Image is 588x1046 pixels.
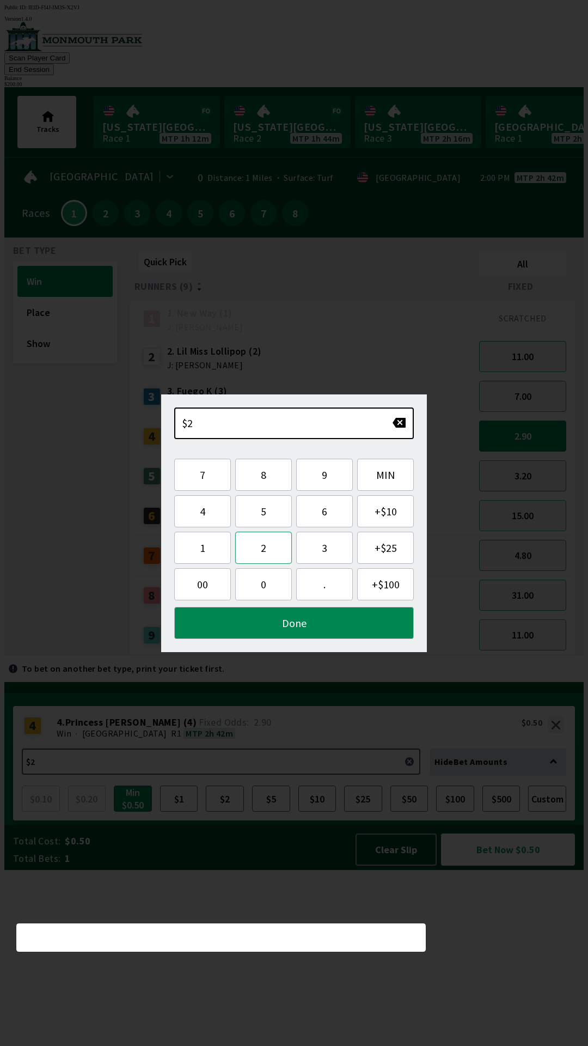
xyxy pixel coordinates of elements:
[357,568,414,600] button: +$100
[183,468,222,482] span: 7
[296,459,353,491] button: 9
[305,577,344,591] span: .
[296,532,353,564] button: 3
[296,495,353,527] button: 6
[183,577,222,591] span: 00
[357,495,414,527] button: +$10
[366,504,405,518] span: + $10
[174,607,414,639] button: Done
[357,459,414,491] button: MIN
[235,495,292,527] button: 5
[235,459,292,491] button: 8
[174,568,231,600] button: 00
[182,416,193,430] span: $2
[366,541,405,555] span: + $25
[296,568,353,600] button: .
[183,616,405,630] span: Done
[366,468,405,482] span: MIN
[183,504,222,518] span: 4
[174,459,231,491] button: 7
[183,541,222,555] span: 1
[244,577,283,591] span: 0
[305,468,344,482] span: 9
[244,468,283,482] span: 8
[235,568,292,600] button: 0
[174,495,231,527] button: 4
[174,532,231,564] button: 1
[366,577,405,591] span: + $100
[305,504,344,518] span: 6
[305,541,344,555] span: 3
[235,532,292,564] button: 2
[244,504,283,518] span: 5
[357,532,414,564] button: +$25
